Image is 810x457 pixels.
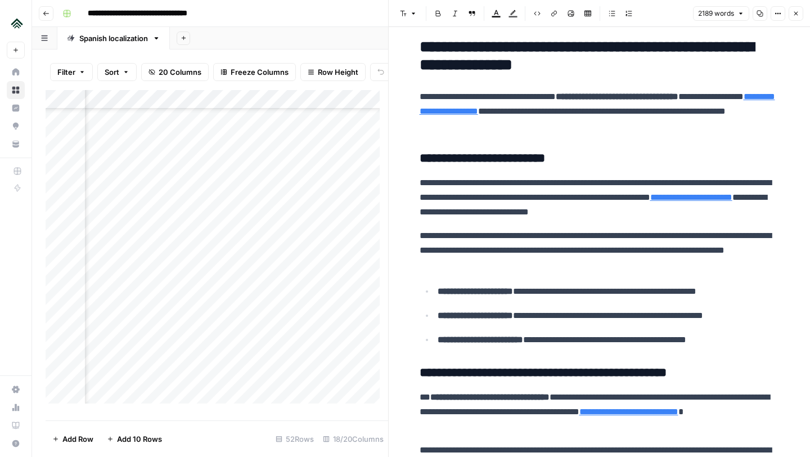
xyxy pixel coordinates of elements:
img: tab_domain_overview_orange.svg [47,65,56,74]
a: Settings [7,380,25,398]
img: logo_orange.svg [18,18,27,27]
button: Undo [370,63,414,81]
img: tab_keywords_by_traffic_grey.svg [120,65,129,74]
a: Usage [7,398,25,416]
span: Sort [105,66,119,78]
div: v 4.0.25 [31,18,55,27]
button: Freeze Columns [213,63,296,81]
button: 2189 words [693,6,749,21]
span: Row Height [318,66,358,78]
button: Workspace: Uplisting [7,9,25,37]
div: Dominio [59,66,86,74]
a: Spanish localization [57,27,170,50]
img: Uplisting Logo [7,13,27,33]
a: Browse [7,81,25,99]
div: Dominio: [DOMAIN_NAME] [29,29,126,38]
span: 20 Columns [159,66,201,78]
button: Add 10 Rows [100,430,169,448]
span: Filter [57,66,75,78]
a: Opportunities [7,117,25,135]
button: 20 Columns [141,63,209,81]
span: Freeze Columns [231,66,289,78]
button: Row Height [300,63,366,81]
span: Add 10 Rows [117,433,162,445]
img: website_grey.svg [18,29,27,38]
a: Learning Hub [7,416,25,434]
button: Add Row [46,430,100,448]
button: Sort [97,63,137,81]
div: 52 Rows [271,430,318,448]
span: Add Row [62,433,93,445]
a: Insights [7,99,25,117]
a: Your Data [7,135,25,153]
a: Home [7,63,25,81]
button: Filter [50,63,93,81]
span: 2189 words [698,8,734,19]
div: Spanish localization [79,33,148,44]
div: Palabras clave [132,66,179,74]
div: 18/20 Columns [318,430,388,448]
button: Help + Support [7,434,25,452]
